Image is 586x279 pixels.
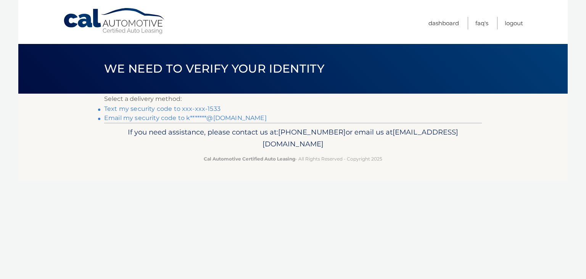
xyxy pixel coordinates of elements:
[104,94,482,104] p: Select a delivery method:
[104,62,324,76] span: We need to verify your identity
[109,126,477,151] p: If you need assistance, please contact us at: or email us at
[505,17,523,29] a: Logout
[475,17,488,29] a: FAQ's
[63,8,166,35] a: Cal Automotive
[109,155,477,163] p: - All Rights Reserved - Copyright 2025
[104,105,221,112] a: Text my security code to xxx-xxx-1533
[204,156,295,162] strong: Cal Automotive Certified Auto Leasing
[104,114,267,122] a: Email my security code to k*******@[DOMAIN_NAME]
[428,17,459,29] a: Dashboard
[278,128,346,136] span: [PHONE_NUMBER]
